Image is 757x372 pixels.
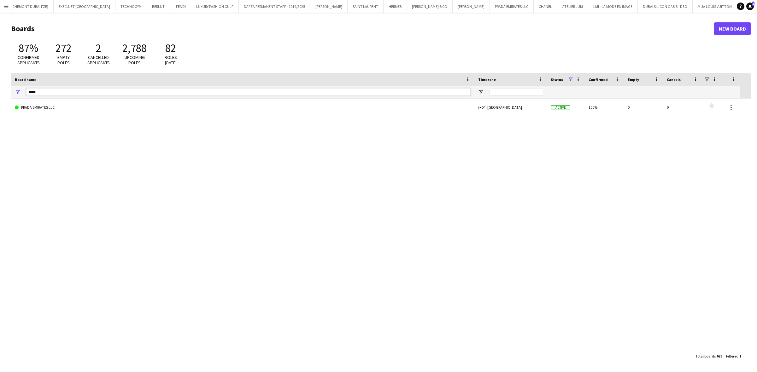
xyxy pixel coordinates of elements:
[478,89,484,95] button: Open Filter Menu
[96,41,101,55] span: 2
[125,54,145,66] span: Upcoming roles
[695,354,716,358] span: Total Boards
[551,105,570,110] span: Active
[348,0,384,13] button: SAINT LAURENT
[624,99,663,116] div: 0
[115,0,147,13] button: TECHNOGYM
[15,77,36,82] span: Board name
[589,77,608,82] span: Confirmed
[54,0,115,13] button: EXECUJET [GEOGRAPHIC_DATA]
[663,99,702,116] div: 0
[165,54,177,66] span: Roles [DATE]
[585,99,624,116] div: 100%
[490,0,534,13] button: PRADA EMIRATES LLC
[628,77,639,82] span: Empty
[490,88,543,96] input: Timezone Filter Input
[551,77,563,82] span: Status
[667,77,681,82] span: Cancels
[474,99,547,116] div: (+04) [GEOGRAPHIC_DATA]
[726,350,741,362] div: :
[147,0,171,13] button: BERLUTI
[752,2,754,6] span: 1
[15,99,471,116] a: PRADA EMIRATES LLC
[557,0,588,13] button: ATELIER LUM
[746,3,754,10] a: 1
[739,354,741,358] span: 1
[56,41,72,55] span: 272
[453,0,490,13] button: [PERSON_NAME]
[122,41,147,55] span: 2,788
[726,354,738,358] span: Filtered
[478,77,496,82] span: Timezone
[714,22,751,35] a: New Board
[57,54,70,66] span: Empty roles
[638,0,693,13] button: DUBAI SILICON OASIS - DSO
[19,41,38,55] span: 87%
[11,24,714,33] h1: Boards
[693,0,737,13] button: MUA LOUIS VUITTON
[165,41,176,55] span: 82
[695,350,722,362] div: :
[717,354,722,358] span: 673
[15,89,21,95] button: Open Filter Menu
[17,54,40,66] span: Confirmed applicants
[191,0,239,13] button: LUXURY FASHION GULF
[384,0,407,13] button: HERMES
[407,0,453,13] button: [PERSON_NAME] & CO
[534,0,557,13] button: CHANEL
[588,0,638,13] button: LMI - LA MODE EN IMAGE
[239,0,310,13] button: DAFZA PERMANENT STAFF - 2019/2025
[171,0,191,13] button: FENDI
[87,54,110,66] span: Cancelled applicants
[26,88,471,96] input: Board name Filter Input
[310,0,348,13] button: [PERSON_NAME]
